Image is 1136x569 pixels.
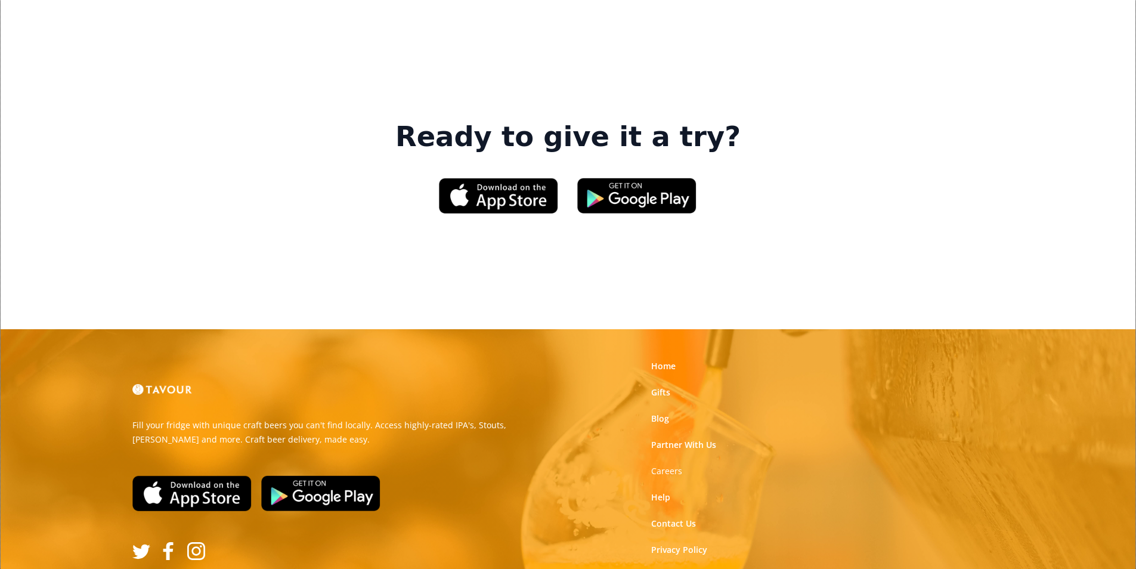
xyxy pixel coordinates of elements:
[651,386,670,398] a: Gifts
[651,465,682,477] a: Careers
[651,518,696,530] a: Contact Us
[651,439,716,451] a: Partner With Us
[651,544,707,556] a: Privacy Policy
[651,360,676,372] a: Home
[651,491,670,503] a: Help
[132,418,559,447] p: Fill your fridge with unique craft beers you can't find locally. Access highly-rated IPA's, Stout...
[651,413,669,425] a: Blog
[395,120,741,154] strong: Ready to give it a try?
